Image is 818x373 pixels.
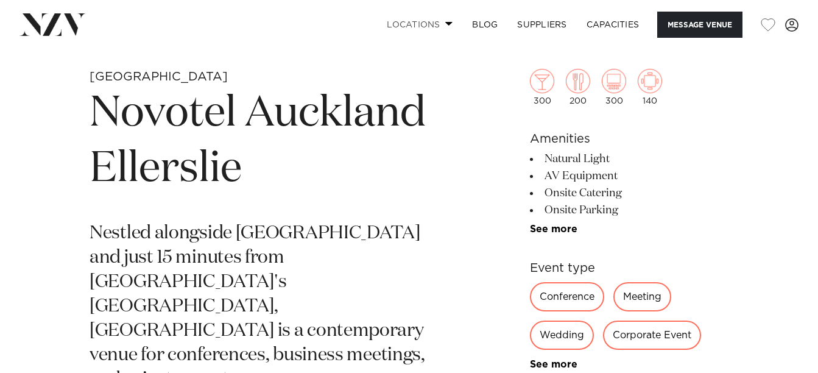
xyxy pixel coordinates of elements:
[507,12,576,38] a: SUPPLIERS
[566,69,590,105] div: 200
[19,13,86,35] img: nzv-logo.png
[657,12,742,38] button: Message Venue
[530,202,728,219] li: Onsite Parking
[602,69,626,105] div: 300
[613,282,671,311] div: Meeting
[530,185,728,202] li: Onsite Catering
[638,69,662,93] img: meeting.png
[638,69,662,105] div: 140
[377,12,462,38] a: Locations
[602,69,626,93] img: theatre.png
[566,69,590,93] img: dining.png
[530,130,728,148] h6: Amenities
[530,259,728,277] h6: Event type
[530,282,604,311] div: Conference
[530,151,728,168] li: Natural Light
[530,69,554,93] img: cocktail.png
[603,321,701,350] div: Corporate Event
[530,168,728,185] li: AV Equipment
[90,86,443,198] h1: Novotel Auckland Ellerslie
[462,12,507,38] a: BLOG
[90,71,228,83] small: [GEOGRAPHIC_DATA]
[530,321,594,350] div: Wedding
[530,69,554,105] div: 300
[577,12,649,38] a: Capacities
